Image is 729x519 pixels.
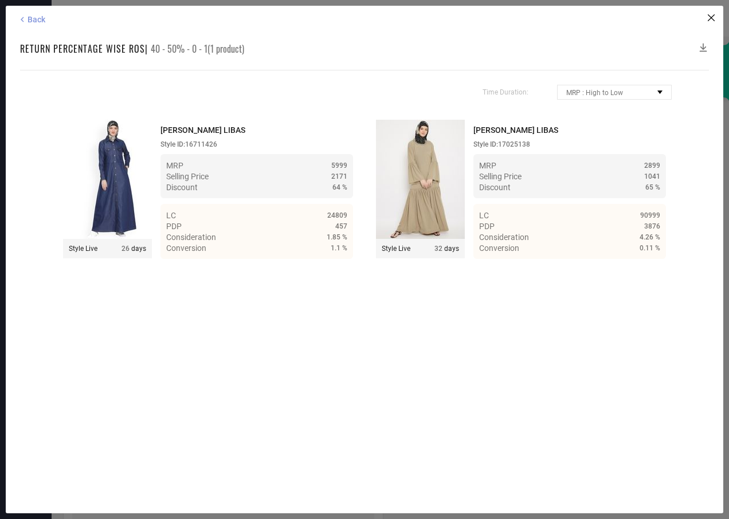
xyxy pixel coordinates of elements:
span: 32 [434,245,442,253]
span: Back [28,15,45,24]
span: Discount [166,183,198,192]
div: Style ID: 16711426 [160,140,353,148]
span: days [121,245,146,253]
span: 24809 [327,211,347,219]
span: 90999 [640,211,660,219]
span: 65 % [645,183,660,191]
span: Consideration [166,233,216,242]
img: Style preview image [376,120,465,239]
span: [PERSON_NAME] LIBAS [473,125,558,135]
span: MRP : High to Low [566,89,623,97]
span: 2171 [331,172,347,180]
span: MRP [479,161,496,170]
span: 64 % [332,183,347,191]
span: 0.11 % [640,244,660,252]
span: Conversion [479,243,519,253]
span: Selling Price [166,172,209,181]
span: 26 [121,245,130,253]
div: Style ID: 17025138 [473,140,666,148]
span: 5999 [331,162,347,170]
span: 40 - 50% - 0 - 1(1 product) [151,42,244,56]
span: [PERSON_NAME] LIBAS [160,125,245,135]
span: 1041 [644,172,660,180]
span: Selling Price [479,172,522,181]
span: MRP [166,161,183,170]
span: days [434,245,459,253]
span: 4.26 % [640,233,660,241]
span: LC [166,211,176,220]
span: 2899 [644,162,660,170]
span: 457 [335,222,347,230]
span: 1.1 % [331,244,347,252]
span: Style Live [382,245,410,253]
img: Style preview image [63,120,152,239]
span: PDP [166,222,182,231]
span: 3876 [644,222,660,230]
span: Time Duration: [483,88,528,96]
span: LC [479,211,489,220]
span: PDP [479,222,495,231]
span: Conversion [166,243,206,253]
span: Discount [479,183,511,192]
span: 1.85 % [327,233,347,241]
span: Consideration [479,233,529,242]
h1: Return Percentage Wise ROS | [20,42,148,56]
span: Style Live [69,245,97,253]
